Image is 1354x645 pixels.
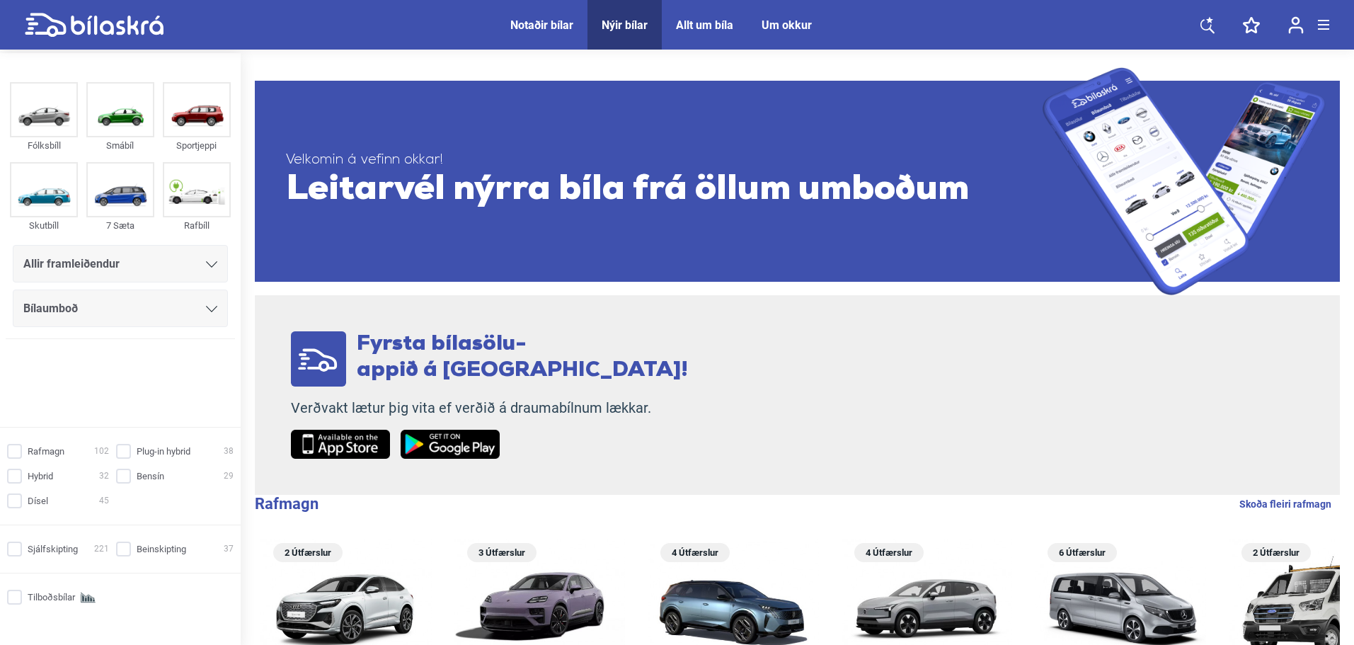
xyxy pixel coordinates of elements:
[1249,543,1304,562] span: 2 Útfærslur
[861,543,917,562] span: 4 Útfærslur
[474,543,529,562] span: 3 Útfærslur
[1288,16,1304,34] img: user-login.svg
[86,137,154,154] div: Smábíl
[28,590,75,605] span: Tilboðsbílar
[280,543,335,562] span: 2 Útfærslur
[23,254,120,274] span: Allir framleiðendur
[28,444,64,459] span: Rafmagn
[762,18,812,32] a: Um okkur
[357,333,688,382] span: Fyrsta bílasölu- appið á [GEOGRAPHIC_DATA]!
[291,399,688,417] p: Verðvakt lætur þig vita ef verðið á draumabílnum lækkar.
[224,469,234,484] span: 29
[23,299,78,319] span: Bílaumboð
[137,469,164,484] span: Bensín
[224,542,234,556] span: 37
[99,469,109,484] span: 32
[86,217,154,234] div: 7 Sæta
[99,493,109,508] span: 45
[286,152,1043,169] span: Velkomin á vefinn okkar!
[1239,495,1331,513] a: Skoða fleiri rafmagn
[28,542,78,556] span: Sjálfskipting
[10,217,78,234] div: Skutbíll
[286,169,1043,212] span: Leitarvél nýrra bíla frá öllum umboðum
[137,542,186,556] span: Beinskipting
[255,67,1340,295] a: Velkomin á vefinn okkar!Leitarvél nýrra bíla frá öllum umboðum
[255,495,319,513] b: Rafmagn
[1055,543,1110,562] span: 6 Útfærslur
[94,444,109,459] span: 102
[28,469,53,484] span: Hybrid
[10,137,78,154] div: Fólksbíll
[137,444,190,459] span: Plug-in hybrid
[224,444,234,459] span: 38
[163,137,231,154] div: Sportjeppi
[28,493,48,508] span: Dísel
[602,18,648,32] a: Nýir bílar
[94,542,109,556] span: 221
[676,18,733,32] a: Allt um bíla
[163,217,231,234] div: Rafbíll
[667,543,723,562] span: 4 Útfærslur
[510,18,573,32] a: Notaðir bílar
